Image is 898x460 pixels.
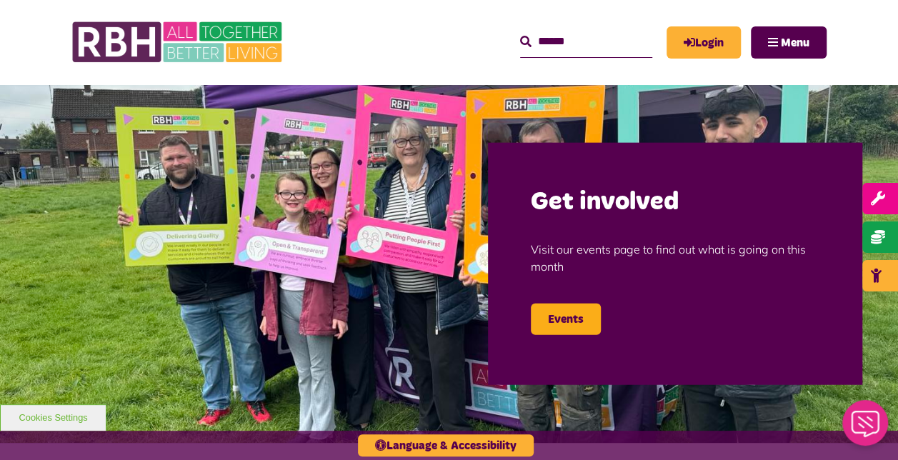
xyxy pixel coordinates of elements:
iframe: Netcall Web Assistant for live chat [834,396,898,460]
button: Navigation [751,26,827,59]
h2: Get involved [531,186,819,219]
input: Search [520,26,652,57]
a: MyRBH [667,26,741,59]
p: Visit our events page to find out what is going on this month [531,219,819,296]
button: Language & Accessibility [358,434,534,456]
img: RBH [71,14,286,70]
a: Events [531,303,601,334]
span: Menu [781,37,809,49]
